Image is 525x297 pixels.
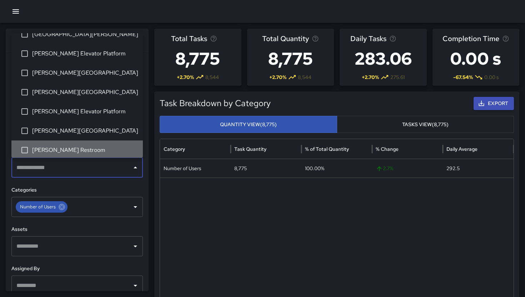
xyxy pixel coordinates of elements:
[32,49,137,58] span: [PERSON_NAME] Elevator Platform
[210,35,217,42] svg: Total number of tasks in the selected period, compared to the previous period.
[390,74,405,81] span: 275.61
[32,107,137,116] span: [PERSON_NAME] Elevator Platform
[16,201,67,213] div: Number of Users
[350,44,416,73] h3: 283.06
[337,116,514,133] button: Tasks View(8,775)
[11,186,143,194] h6: Categories
[160,159,231,178] div: Number of Users
[453,74,473,81] span: -67.54 %
[130,281,140,291] button: Open
[32,69,137,77] span: [PERSON_NAME][GEOGRAPHIC_DATA]
[376,159,439,178] span: 2.7 %
[160,116,337,133] button: Quantity View(8,775)
[376,146,399,152] div: % Change
[362,74,379,81] span: + 2.70 %
[32,146,137,154] span: [PERSON_NAME] Restroom
[130,163,140,173] button: Close
[442,44,509,73] h3: 0.00 s
[130,202,140,212] button: Open
[160,98,425,109] h5: Task Breakdown by Category
[177,74,194,81] span: + 2.70 %
[262,33,309,44] span: Total Quantity
[32,88,137,96] span: [PERSON_NAME][GEOGRAPHIC_DATA]
[269,74,286,81] span: + 2.70 %
[231,159,301,178] div: 8,775
[32,127,137,135] span: [PERSON_NAME][GEOGRAPHIC_DATA]
[11,226,143,233] h6: Assets
[350,33,386,44] span: Daily Tasks
[130,241,140,251] button: Open
[171,33,207,44] span: Total Tasks
[171,44,224,73] h3: 8,775
[164,146,185,152] div: Category
[205,74,219,81] span: 8,544
[442,33,499,44] span: Completion Time
[11,265,143,273] h6: Assigned By
[16,203,60,211] span: Number of Users
[32,30,137,39] span: [GEOGRAPHIC_DATA][PERSON_NAME]
[443,159,514,178] div: 292.5
[389,35,396,42] svg: Average number of tasks per day in the selected period, compared to the previous period.
[474,97,514,110] button: Export
[301,159,372,178] div: 100.00%
[234,146,266,152] div: Task Quantity
[446,146,477,152] div: Daily Average
[502,35,509,42] svg: Average time taken to complete tasks in the selected period, compared to the previous period.
[305,146,349,152] div: % of Total Quantity
[298,74,311,81] span: 8,544
[262,44,319,73] h3: 8,775
[484,74,499,81] span: 0.00 s
[312,35,319,42] svg: Total task quantity in the selected period, compared to the previous period.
